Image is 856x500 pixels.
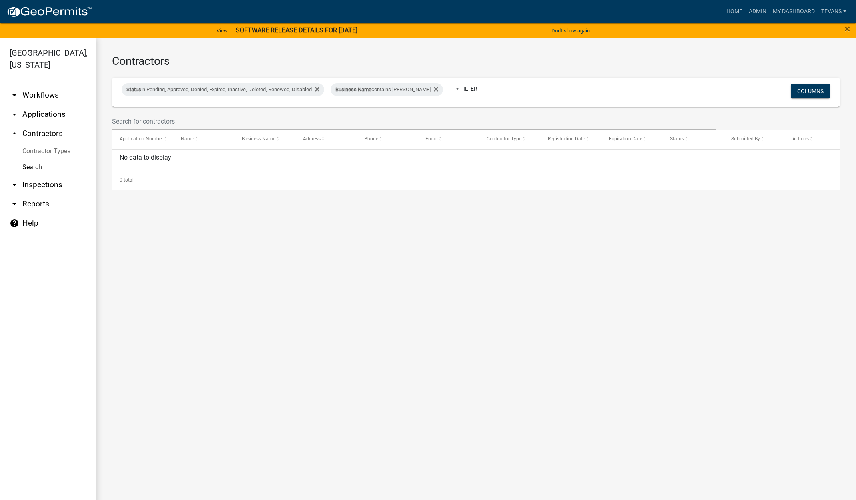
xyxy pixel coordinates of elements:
a: Home [723,4,746,19]
datatable-header-cell: Phone [357,130,418,149]
button: Don't show again [548,24,593,37]
input: Search for contractors [112,113,716,130]
datatable-header-cell: Registration Date [540,130,601,149]
span: Contractor Type [487,136,521,142]
span: Phone [364,136,378,142]
datatable-header-cell: Address [295,130,357,149]
i: arrow_drop_down [10,199,19,209]
span: Email [425,136,438,142]
a: tevans [818,4,850,19]
datatable-header-cell: Email [418,130,479,149]
datatable-header-cell: Status [662,130,724,149]
h3: Contractors [112,54,840,68]
i: help [10,218,19,228]
span: Business Name [242,136,275,142]
datatable-header-cell: Expiration Date [601,130,662,149]
span: Business Name [335,86,371,92]
span: Registration Date [548,136,585,142]
a: + Filter [449,82,484,96]
span: Actions [792,136,809,142]
span: Expiration Date [609,136,642,142]
i: arrow_drop_down [10,90,19,100]
strong: SOFTWARE RELEASE DETAILS FOR [DATE] [236,26,357,34]
div: in Pending, Approved, Denied, Expired, Inactive, Deleted, Renewed, Disabled [122,83,324,96]
span: × [845,23,850,34]
div: contains [PERSON_NAME] [331,83,443,96]
datatable-header-cell: Application Number [112,130,173,149]
datatable-header-cell: Actions [785,130,846,149]
button: Close [845,24,850,34]
datatable-header-cell: Business Name [234,130,295,149]
i: arrow_drop_down [10,180,19,190]
a: View [214,24,231,37]
i: arrow_drop_down [10,110,19,119]
i: arrow_drop_up [10,129,19,138]
div: No data to display [112,150,840,170]
div: 0 total [112,170,840,190]
span: Submitted By [731,136,760,142]
datatable-header-cell: Contractor Type [479,130,540,149]
datatable-header-cell: Name [173,130,234,149]
button: Columns [791,84,830,98]
span: Name [181,136,194,142]
span: Status [126,86,141,92]
a: Admin [746,4,770,19]
a: My Dashboard [770,4,818,19]
span: Application Number [120,136,163,142]
span: Status [670,136,684,142]
datatable-header-cell: Submitted By [724,130,785,149]
span: Address [303,136,321,142]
